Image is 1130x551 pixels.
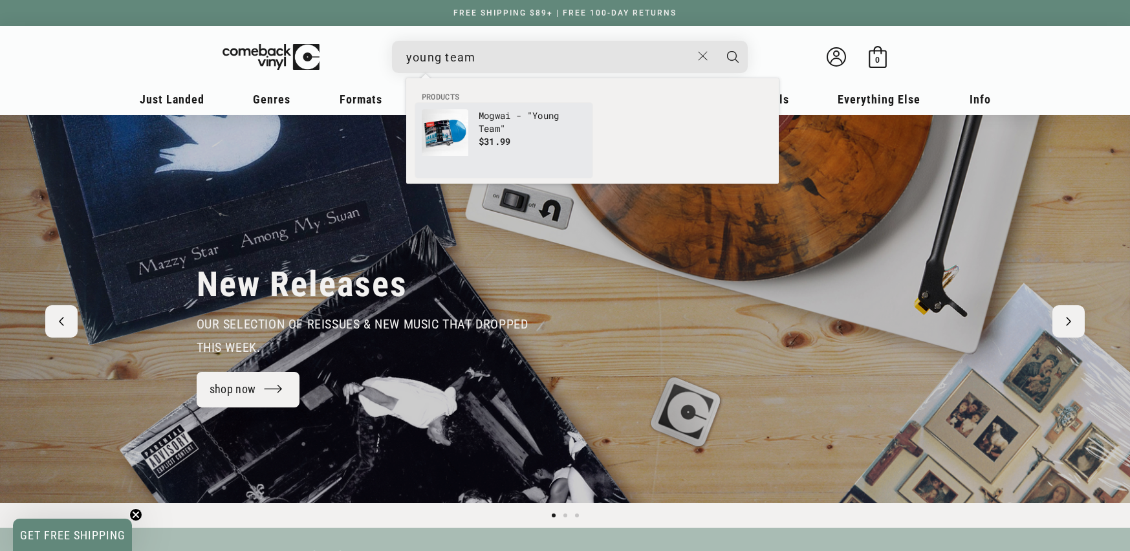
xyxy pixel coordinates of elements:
span: Formats [340,92,382,106]
div: Search [392,41,748,73]
li: products: Mogwai - "Young Team" [415,103,592,178]
p: Mogwai - " " [479,109,586,135]
span: Just Landed [140,92,204,106]
button: Close [691,42,715,70]
a: FREE SHIPPING $89+ | FREE 100-DAY RETURNS [440,8,690,17]
span: 0 [875,55,880,65]
span: Info [970,92,991,106]
b: Young [532,109,560,122]
button: Next slide [1052,305,1085,338]
b: Team [479,122,500,135]
button: Search [717,41,749,73]
button: Previous slide [45,305,78,338]
button: Load slide 2 of 3 [560,510,571,521]
input: When autocomplete results are available use up and down arrows to review and enter to select [406,44,691,70]
span: our selection of reissues & new music that dropped this week. [197,316,528,355]
h2: New Releases [197,263,407,306]
button: Close teaser [129,508,142,521]
span: Genres [253,92,290,106]
img: Mogwai - "Young Team" [422,109,468,156]
li: Products [415,91,770,103]
a: shop now [197,372,300,407]
button: Load slide 3 of 3 [571,510,583,521]
div: Products [406,78,779,184]
a: Mogwai - "Young Team" Mogwai - "Young Team" $31.99 [422,109,586,171]
span: $31.99 [479,135,511,147]
div: GET FREE SHIPPINGClose teaser [13,519,132,551]
span: GET FREE SHIPPING [20,528,125,542]
button: Load slide 1 of 3 [548,510,560,521]
span: Everything Else [838,92,920,106]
